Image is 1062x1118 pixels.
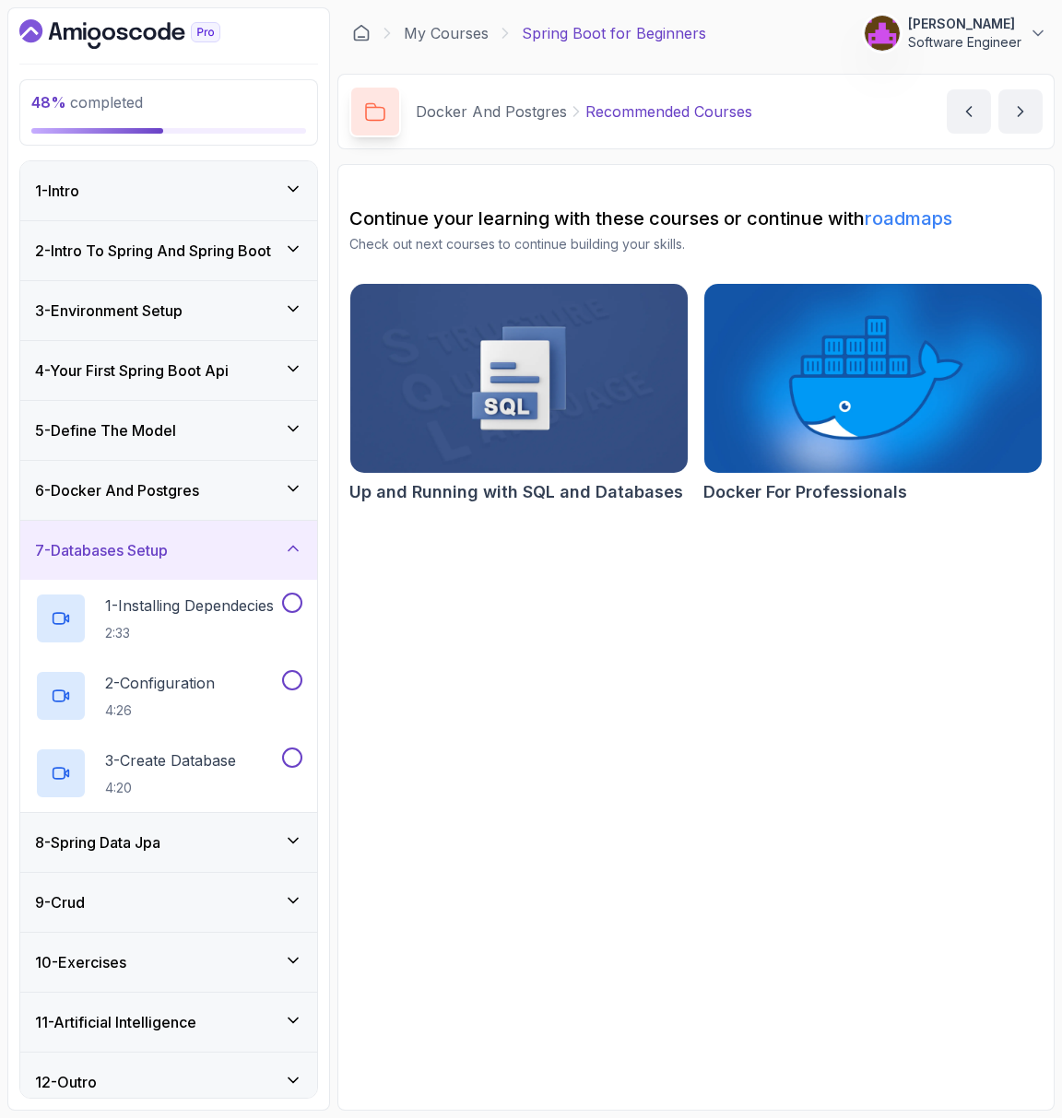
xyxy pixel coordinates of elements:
p: Docker And Postgres [416,100,567,123]
h3: 3 - Environment Setup [35,300,183,322]
button: 6-Docker And Postgres [20,461,317,520]
h3: 10 - Exercises [35,951,126,973]
h3: 7 - Databases Setup [35,539,168,561]
button: 2-Intro To Spring And Spring Boot [20,221,317,280]
button: 10-Exercises [20,933,317,992]
button: next content [998,89,1043,134]
h3: 4 - Your First Spring Boot Api [35,359,229,382]
h2: Docker For Professionals [703,479,907,505]
a: My Courses [404,22,489,44]
button: 11-Artificial Intelligence [20,993,317,1052]
img: Docker For Professionals card [704,284,1042,473]
a: Docker For Professionals cardDocker For Professionals [703,283,1043,505]
h3: 9 - Crud [35,891,85,913]
h2: Up and Running with SQL and Databases [349,479,683,505]
h3: 1 - Intro [35,180,79,202]
a: Up and Running with SQL and Databases cardUp and Running with SQL and Databases [349,283,689,505]
button: 1-Intro [20,161,317,220]
h3: 12 - Outro [35,1071,97,1093]
a: Dashboard [352,24,371,42]
p: 1 - Installing Dependecies [105,594,274,617]
p: 3 - Create Database [105,749,236,771]
a: Dashboard [19,19,263,49]
p: 4:20 [105,779,236,797]
p: Check out next courses to continue building your skills. [349,235,1043,253]
h3: 2 - Intro To Spring And Spring Boot [35,240,271,262]
a: roadmaps [865,207,952,229]
h3: 5 - Define The Model [35,419,176,441]
img: user profile image [865,16,900,51]
button: previous content [947,89,991,134]
button: 7-Databases Setup [20,521,317,580]
button: 8-Spring Data Jpa [20,813,317,872]
h3: 6 - Docker And Postgres [35,479,199,501]
p: 4:26 [105,701,215,720]
h3: 8 - Spring Data Jpa [35,831,160,853]
h2: Continue your learning with these courses or continue with [349,206,1043,231]
button: 3-Environment Setup [20,281,317,340]
p: [PERSON_NAME] [908,15,1021,33]
button: 3-Create Database4:20 [35,747,302,799]
button: 1-Installing Dependecies2:33 [35,593,302,644]
img: Up and Running with SQL and Databases card [350,284,688,473]
button: user profile image[PERSON_NAME]Software Engineer [864,15,1047,52]
button: 2-Configuration4:26 [35,670,302,722]
span: completed [31,93,143,112]
p: Spring Boot for Beginners [522,22,706,44]
button: 9-Crud [20,873,317,932]
span: 48 % [31,93,66,112]
button: 5-Define The Model [20,401,317,460]
p: Software Engineer [908,33,1021,52]
button: 4-Your First Spring Boot Api [20,341,317,400]
button: 12-Outro [20,1053,317,1112]
p: Recommended Courses [585,100,752,123]
p: 2:33 [105,624,274,642]
h3: 11 - Artificial Intelligence [35,1011,196,1033]
p: 2 - Configuration [105,672,215,694]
